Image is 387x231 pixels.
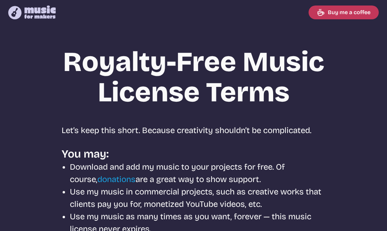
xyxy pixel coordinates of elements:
[62,148,326,161] h3: You may:
[309,6,379,19] a: Buy me a coffee
[97,174,136,184] a: donations
[70,185,326,210] li: Use my music in commercial projects, such as creative works that clients pay you for, monetized Y...
[62,124,326,137] p: Let’s keep this short. Because creativity shouldn’t be complicated.
[70,161,326,185] li: Download and add my music to your projects for free. Of course, are a great way to show support.
[29,47,359,108] h1: Royalty-Free Music License Terms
